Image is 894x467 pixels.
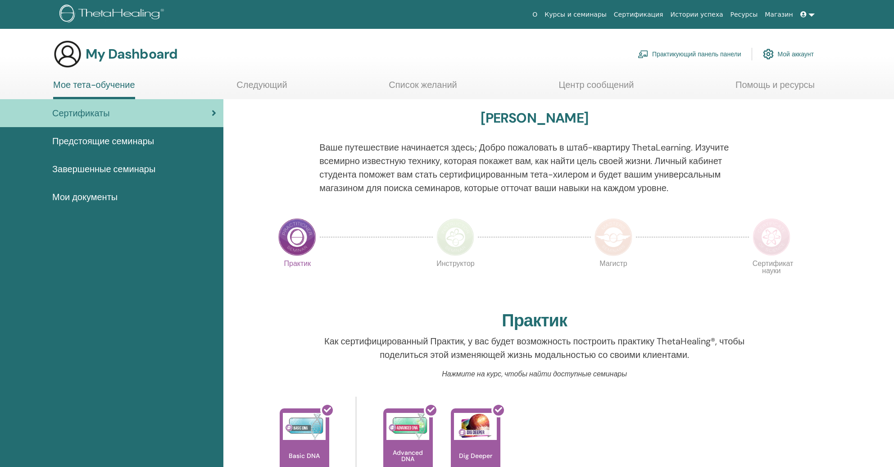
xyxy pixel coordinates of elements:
[278,218,316,256] img: Practitioner
[52,162,155,176] span: Завершенные семинары
[502,311,567,331] h2: Практик
[610,6,667,23] a: Сертификация
[278,260,316,298] p: Практик
[638,44,741,64] a: Практикующий панель панели
[236,79,287,97] a: Следующий
[283,413,326,440] img: Basic DNA
[52,106,110,120] span: Сертификаты
[53,79,135,99] a: Мое тета-обучение
[52,134,154,148] span: Предстоящие семинары
[319,141,749,195] p: Ваше путешествие начинается здесь; Добро пожаловать в штаб-квартиру ThetaLearning. Изучите всемир...
[763,46,774,62] img: cog.svg
[86,46,177,62] h3: My Dashboard
[594,218,632,256] img: Master
[383,449,433,462] p: Advanced DNA
[454,413,497,440] img: Dig Deeper
[727,6,762,23] a: Ресурсы
[763,44,814,64] a: Мой аккаунт
[436,218,474,256] img: Instructor
[319,334,749,362] p: Как сертифицированный Практик, у вас будет возможность построить практику ThetaHealing®, чтобы по...
[319,369,749,380] p: Нажмите на курс, чтобы найти доступные семинары
[541,6,610,23] a: Курсы и семинары
[481,110,588,126] h3: [PERSON_NAME]
[53,40,82,69] img: generic-user-icon.jpg
[52,190,118,204] span: Мои документы
[761,6,796,23] a: Магазин
[389,79,457,97] a: Список желаний
[753,218,790,256] img: Certificate of Science
[529,6,541,23] a: О
[735,79,815,97] a: Помощь и ресурсы
[558,79,634,97] a: Центр сообщений
[753,260,790,298] p: Сертификат науки
[436,260,474,298] p: Инструктор
[638,50,649,58] img: chalkboard-teacher.svg
[386,413,429,440] img: Advanced DNA
[59,5,167,25] img: logo.png
[667,6,727,23] a: Истории успеха
[455,453,496,459] p: Dig Deeper
[594,260,632,298] p: Магистр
